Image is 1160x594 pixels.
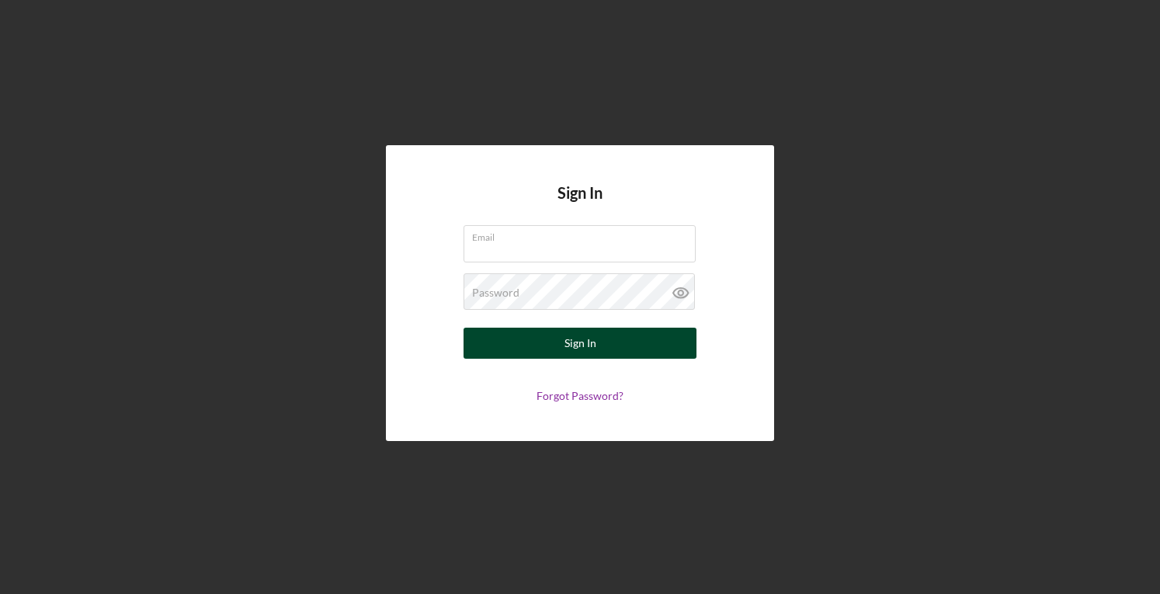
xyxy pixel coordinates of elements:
[472,287,519,299] label: Password
[464,328,696,359] button: Sign In
[557,184,603,225] h4: Sign In
[564,328,596,359] div: Sign In
[537,389,623,402] a: Forgot Password?
[472,226,696,243] label: Email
